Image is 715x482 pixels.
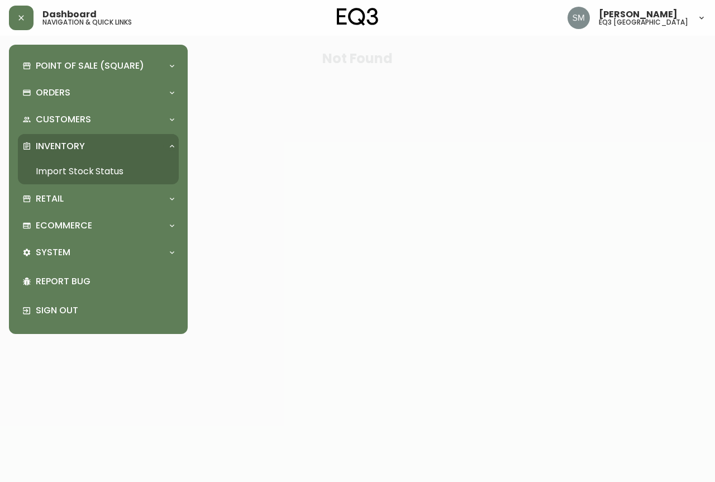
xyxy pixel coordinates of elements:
p: Ecommerce [36,219,92,232]
div: Retail [18,187,179,211]
div: Inventory [18,134,179,159]
p: Customers [36,113,91,126]
p: System [36,246,70,259]
p: Orders [36,87,70,99]
h5: navigation & quick links [42,19,132,26]
span: [PERSON_NAME] [599,10,678,19]
div: Point of Sale (Square) [18,54,179,78]
div: System [18,240,179,265]
p: Point of Sale (Square) [36,60,144,72]
img: logo [337,8,378,26]
div: Customers [18,107,179,132]
a: Import Stock Status [18,159,179,184]
div: Ecommerce [18,213,179,238]
div: Report Bug [18,267,179,296]
span: Dashboard [42,10,97,19]
p: Sign Out [36,304,174,317]
div: Orders [18,80,179,105]
p: Retail [36,193,64,205]
div: Sign Out [18,296,179,325]
h5: eq3 [GEOGRAPHIC_DATA] [599,19,688,26]
p: Report Bug [36,275,174,288]
img: 7f81727b932dc0839a87bd35cb6414d8 [568,7,590,29]
p: Inventory [36,140,85,152]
